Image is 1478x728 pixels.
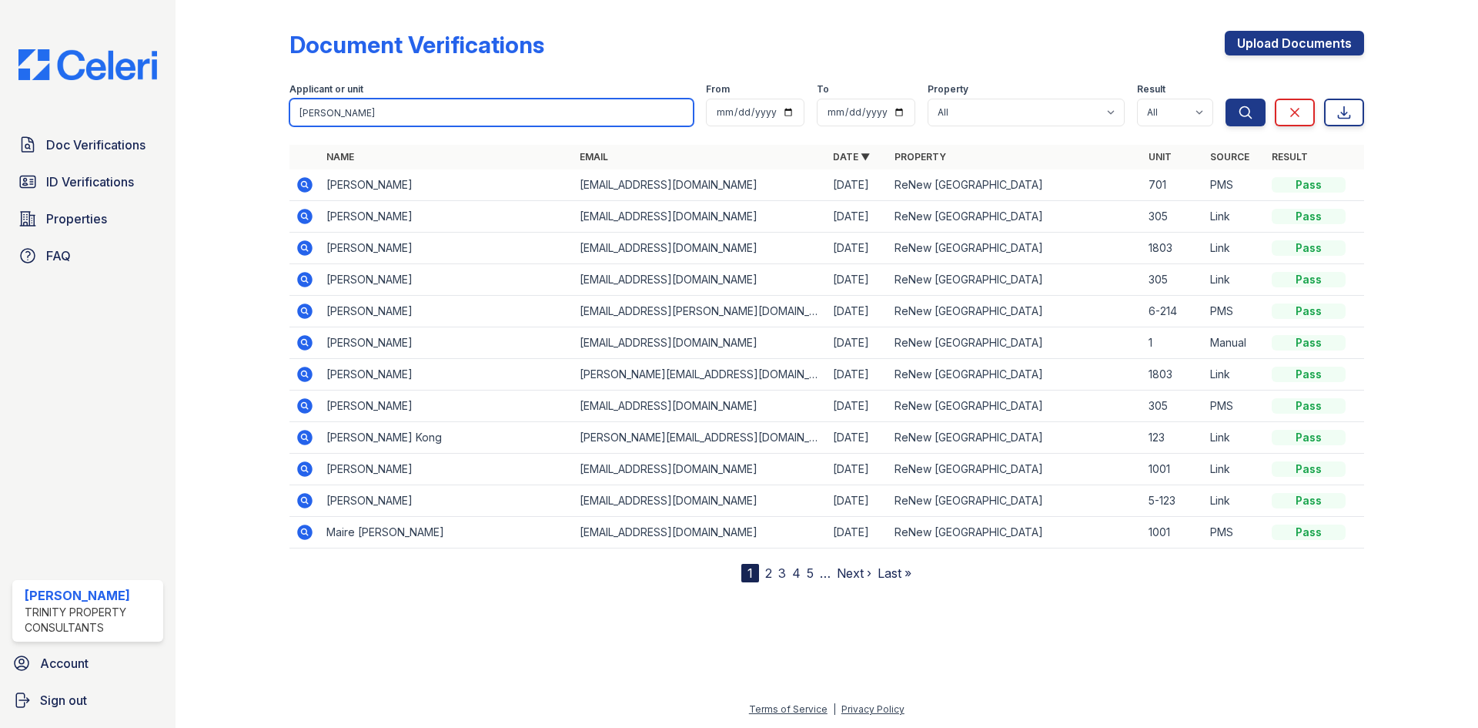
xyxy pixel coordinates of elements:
td: Maire [PERSON_NAME] [320,517,573,549]
td: [EMAIL_ADDRESS][DOMAIN_NAME] [573,391,827,422]
td: [DATE] [827,485,888,517]
a: Last » [878,565,911,581]
td: [EMAIL_ADDRESS][PERSON_NAME][DOMAIN_NAME] [573,296,827,327]
a: Privacy Policy [841,703,905,715]
td: Link [1204,485,1266,517]
label: Applicant or unit [289,83,363,96]
td: 305 [1142,264,1204,296]
td: ReNew [GEOGRAPHIC_DATA] [888,517,1142,549]
td: 1803 [1142,233,1204,264]
td: [DATE] [827,233,888,264]
td: [DATE] [827,264,888,296]
input: Search by name, email, or unit number [289,99,694,126]
td: Manual [1204,327,1266,359]
a: Doc Verifications [12,129,163,160]
a: 2 [765,565,772,581]
div: Pass [1272,335,1346,351]
td: ReNew [GEOGRAPHIC_DATA] [888,327,1142,359]
td: Link [1204,454,1266,485]
div: Pass [1272,398,1346,414]
div: Pass [1272,240,1346,256]
td: ReNew [GEOGRAPHIC_DATA] [888,485,1142,517]
td: PMS [1204,391,1266,422]
td: [EMAIL_ADDRESS][DOMAIN_NAME] [573,233,827,264]
a: FAQ [12,240,163,271]
span: Properties [46,210,107,228]
a: Email [580,151,608,163]
span: FAQ [46,247,71,265]
td: PMS [1204,517,1266,549]
td: 123 [1142,422,1204,454]
td: 1 [1142,327,1204,359]
td: ReNew [GEOGRAPHIC_DATA] [888,264,1142,296]
td: PMS [1204,296,1266,327]
div: Pass [1272,272,1346,287]
td: Link [1204,201,1266,233]
td: [DATE] [827,454,888,485]
td: [DATE] [827,391,888,422]
td: [PERSON_NAME] [320,359,573,391]
span: Doc Verifications [46,136,145,154]
label: Result [1137,83,1165,96]
td: ReNew [GEOGRAPHIC_DATA] [888,359,1142,391]
a: Source [1210,151,1249,163]
span: ID Verifications [46,173,134,191]
a: 3 [778,565,786,581]
td: [PERSON_NAME] [320,169,573,201]
div: Pass [1272,430,1346,445]
td: [DATE] [827,169,888,201]
div: Pass [1272,209,1346,224]
td: 1001 [1142,517,1204,549]
div: | [833,703,836,715]
a: ID Verifications [12,166,163,197]
td: [EMAIL_ADDRESS][DOMAIN_NAME] [573,485,827,517]
td: [EMAIL_ADDRESS][DOMAIN_NAME] [573,201,827,233]
td: Link [1204,422,1266,454]
a: Properties [12,203,163,234]
td: PMS [1204,169,1266,201]
div: Pass [1272,304,1346,319]
td: ReNew [GEOGRAPHIC_DATA] [888,201,1142,233]
td: [PERSON_NAME] [320,296,573,327]
div: Pass [1272,493,1346,508]
div: Pass [1272,461,1346,477]
div: Pass [1272,525,1346,540]
a: Unit [1149,151,1172,163]
a: Account [6,648,169,679]
a: Name [326,151,354,163]
td: [PERSON_NAME] [320,391,573,422]
td: ReNew [GEOGRAPHIC_DATA] [888,391,1142,422]
a: 4 [792,565,801,581]
td: ReNew [GEOGRAPHIC_DATA] [888,233,1142,264]
td: [EMAIL_ADDRESS][DOMAIN_NAME] [573,327,827,359]
td: 305 [1142,391,1204,422]
label: To [817,83,829,96]
a: Next › [837,565,871,581]
td: 305 [1142,201,1204,233]
td: [DATE] [827,327,888,359]
a: Upload Documents [1225,31,1364,55]
td: 6-214 [1142,296,1204,327]
td: [EMAIL_ADDRESS][DOMAIN_NAME] [573,454,827,485]
td: [DATE] [827,201,888,233]
td: [PERSON_NAME] [320,327,573,359]
div: [PERSON_NAME] [25,586,157,605]
div: Trinity Property Consultants [25,605,157,636]
label: Property [928,83,968,96]
span: Account [40,654,89,673]
td: [PERSON_NAME] [320,264,573,296]
td: 5-123 [1142,485,1204,517]
a: Sign out [6,685,169,716]
span: … [820,564,831,582]
td: [DATE] [827,359,888,391]
label: From [706,83,730,96]
td: [PERSON_NAME] Kong [320,422,573,454]
td: [PERSON_NAME][EMAIL_ADDRESS][DOMAIN_NAME] [573,422,827,454]
div: Document Verifications [289,31,544,59]
td: [PERSON_NAME] [320,454,573,485]
a: Date ▼ [833,151,870,163]
a: Result [1272,151,1308,163]
div: 1 [741,564,759,582]
td: Link [1204,359,1266,391]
